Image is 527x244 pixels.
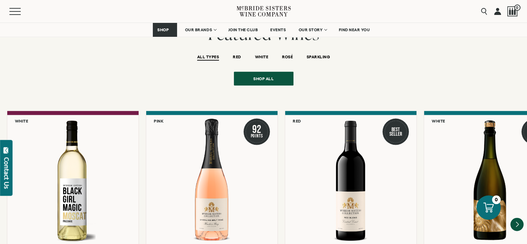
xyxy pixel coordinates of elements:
[9,8,34,15] button: Mobile Menu Trigger
[293,119,301,123] h6: Red
[510,218,524,231] button: Next
[224,23,263,37] a: JOIN THE CLUB
[255,54,268,60] button: WHITE
[181,23,220,37] a: OUR BRANDS
[339,27,370,32] span: FIND NEAR YOU
[307,54,330,60] button: SPARKLING
[266,23,290,37] a: EVENTS
[3,157,10,189] div: Contact Us
[270,27,286,32] span: EVENTS
[197,54,219,60] button: ALL TYPES
[234,72,293,86] a: Shop all
[492,195,501,204] div: 0
[15,119,28,123] h6: White
[153,23,177,37] a: SHOP
[294,23,331,37] a: OUR STORY
[282,54,293,60] button: ROSÉ
[233,54,241,60] button: RED
[241,72,286,85] span: Shop all
[334,23,375,37] a: FIND NEAR YOU
[298,27,323,32] span: OUR STORY
[432,119,445,123] h6: White
[157,27,169,32] span: SHOP
[185,27,212,32] span: OUR BRANDS
[154,119,164,123] h6: Pink
[228,27,258,32] span: JOIN THE CLUB
[514,5,520,11] span: 0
